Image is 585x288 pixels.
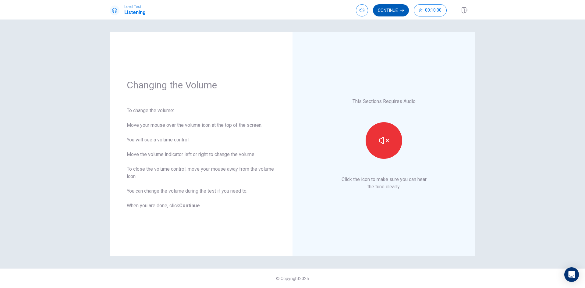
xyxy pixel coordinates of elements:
[124,5,146,9] span: Level Test
[276,276,309,281] span: © Copyright 2025
[373,4,409,16] button: Continue
[414,4,447,16] button: 00:10:00
[353,98,416,105] p: This Sections Requires Audio
[425,8,441,13] span: 00:10:00
[179,203,200,208] b: Continue
[124,9,146,16] h1: Listening
[127,79,275,91] h1: Changing the Volume
[564,267,579,282] div: Open Intercom Messenger
[342,176,427,190] p: Click the icon to make sure you can hear the tune clearly.
[127,107,275,209] div: To change the volume: Move your mouse over the volume icon at the top of the screen. You will see...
